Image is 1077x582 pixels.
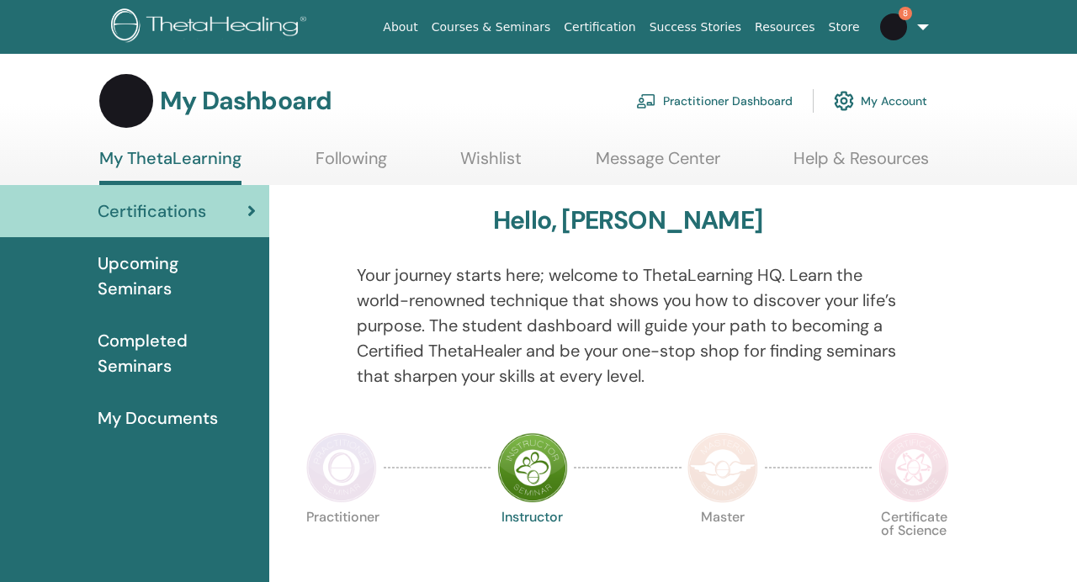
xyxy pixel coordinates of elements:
a: My ThetaLearning [99,148,241,185]
img: cog.svg [834,87,854,115]
a: Success Stories [643,12,748,43]
a: About [376,12,424,43]
img: Instructor [497,432,568,503]
span: My Documents [98,405,218,431]
a: Certification [557,12,642,43]
span: Completed Seminars [98,328,256,378]
h3: Hello, [PERSON_NAME] [493,205,762,235]
img: Certificate of Science [878,432,949,503]
p: Practitioner [306,511,377,581]
p: Master [687,511,758,581]
img: default.jpg [99,74,153,128]
img: default.jpg [880,13,907,40]
p: Your journey starts here; welcome to ThetaLearning HQ. Learn the world-renowned technique that sh... [357,262,899,389]
p: Instructor [497,511,568,581]
img: chalkboard-teacher.svg [636,93,656,108]
span: Upcoming Seminars [98,251,256,301]
a: Resources [748,12,822,43]
img: logo.png [111,8,312,46]
a: My Account [834,82,927,119]
img: Master [687,432,758,503]
span: 8 [899,7,912,20]
a: Courses & Seminars [425,12,558,43]
a: Store [822,12,867,43]
a: Wishlist [460,148,522,181]
a: Following [316,148,387,181]
p: Certificate of Science [878,511,949,581]
a: Help & Resources [793,148,929,181]
img: Practitioner [306,432,377,503]
a: Message Center [596,148,720,181]
a: Practitioner Dashboard [636,82,793,119]
span: Certifications [98,198,206,224]
h3: My Dashboard [160,86,332,116]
